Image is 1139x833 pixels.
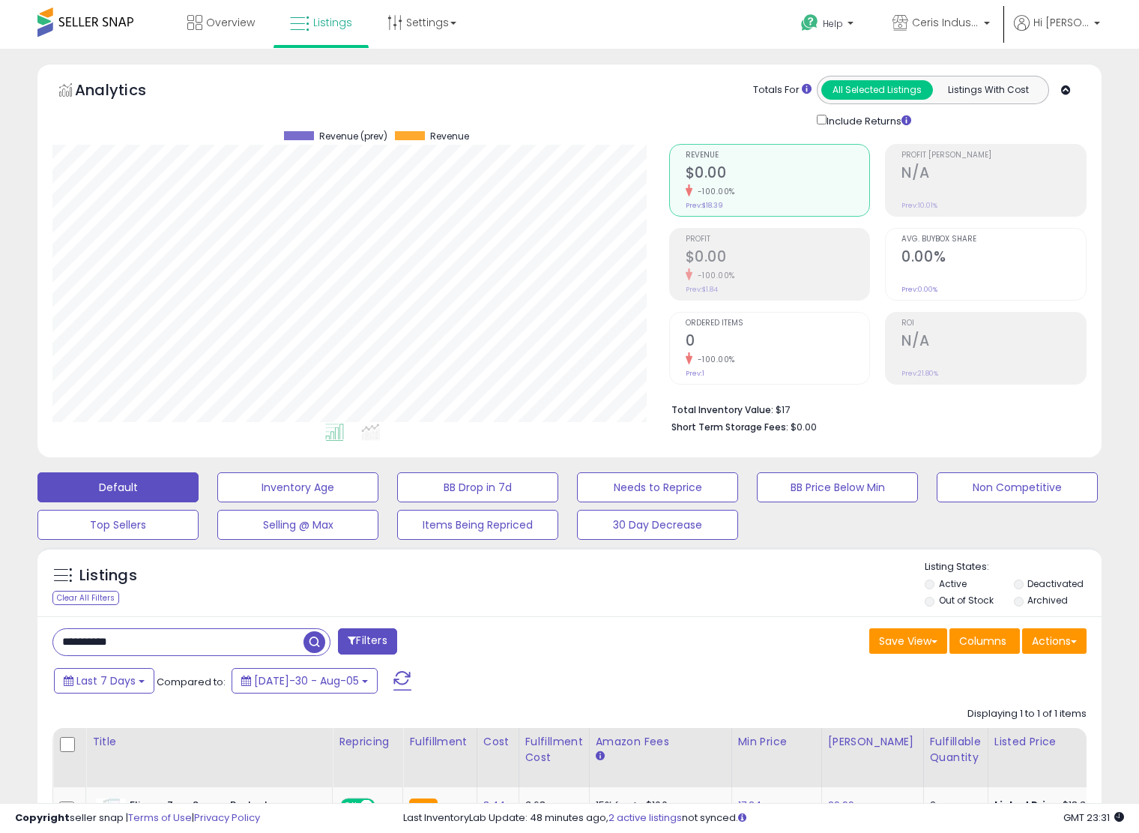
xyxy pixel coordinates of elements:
small: -100.00% [692,270,735,281]
div: [PERSON_NAME] [828,734,917,750]
div: Include Returns [806,112,929,129]
h2: $0.00 [686,248,870,268]
a: Terms of Use [128,811,192,825]
span: [DATE]-30 - Aug-05 [254,673,359,688]
span: Profit [PERSON_NAME] [901,151,1086,160]
label: Deactivated [1027,577,1084,590]
small: -100.00% [692,186,735,197]
h2: 0 [686,332,870,352]
div: Title [92,734,326,750]
div: Fulfillment [409,734,470,750]
small: Prev: 10.01% [901,201,937,210]
button: 30 Day Decrease [577,510,738,540]
a: Help [789,2,868,49]
span: $0.00 [791,420,817,434]
strong: Copyright [15,811,70,825]
button: Needs to Reprice [577,472,738,502]
button: Columns [949,628,1020,654]
button: BB Drop in 7d [397,472,558,502]
span: Columns [959,634,1006,649]
div: Displaying 1 to 1 of 1 items [967,707,1087,721]
a: 2 active listings [608,811,682,825]
div: Repricing [339,734,396,750]
div: seller snap | | [15,811,260,826]
a: Privacy Policy [194,811,260,825]
h2: $0.00 [686,164,870,184]
small: Prev: $1.84 [686,285,718,294]
label: Out of Stock [939,594,994,607]
small: Amazon Fees. [596,750,605,763]
span: Avg. Buybox Share [901,235,1086,244]
button: Inventory Age [217,472,378,502]
div: Amazon Fees [596,734,725,750]
li: $17 [671,400,1076,418]
b: Short Term Storage Fees: [671,421,788,433]
span: Compared to: [157,675,226,689]
label: Archived [1027,594,1068,607]
h2: N/A [901,332,1086,352]
b: Total Inventory Value: [671,403,773,416]
div: Last InventoryLab Update: 48 minutes ago, not synced. [403,811,1124,826]
h2: 0.00% [901,248,1086,268]
div: Min Price [738,734,815,750]
button: Listings With Cost [932,80,1044,100]
button: BB Price Below Min [757,472,918,502]
h5: Listings [79,565,137,586]
small: Prev: 1 [686,369,704,378]
span: Revenue [430,131,469,142]
button: Default [37,472,199,502]
label: Active [939,577,967,590]
span: Ordered Items [686,319,870,328]
span: Revenue (prev) [319,131,387,142]
h5: Analytics [75,79,175,104]
button: Last 7 Days [54,668,154,694]
span: Revenue [686,151,870,160]
span: Overview [206,15,255,30]
p: Listing States: [925,560,1102,574]
span: Listings [313,15,352,30]
button: Selling @ Max [217,510,378,540]
button: All Selected Listings [821,80,933,100]
button: [DATE]-30 - Aug-05 [232,668,378,694]
span: Help [823,17,843,30]
span: Profit [686,235,870,244]
div: Clear All Filters [52,591,119,605]
div: Fulfillable Quantity [930,734,982,766]
div: Totals For [753,83,812,97]
button: Non Competitive [937,472,1098,502]
button: Save View [869,628,947,654]
button: Actions [1022,628,1087,654]
span: Last 7 Days [76,673,136,688]
span: Hi [PERSON_NAME] [1033,15,1090,30]
a: Hi [PERSON_NAME] [1014,15,1100,49]
small: Prev: 0.00% [901,285,937,294]
span: ROI [901,319,1086,328]
div: Cost [483,734,513,750]
span: Ceris Industries, LLC [912,15,979,30]
h2: N/A [901,164,1086,184]
button: Filters [338,628,396,655]
button: Top Sellers [37,510,199,540]
div: Listed Price [994,734,1124,750]
small: Prev: 21.80% [901,369,938,378]
span: 2025-08-13 23:31 GMT [1063,811,1124,825]
small: -100.00% [692,354,735,365]
div: Fulfillment Cost [525,734,583,766]
button: Items Being Repriced [397,510,558,540]
small: Prev: $18.39 [686,201,723,210]
i: Get Help [800,13,819,32]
